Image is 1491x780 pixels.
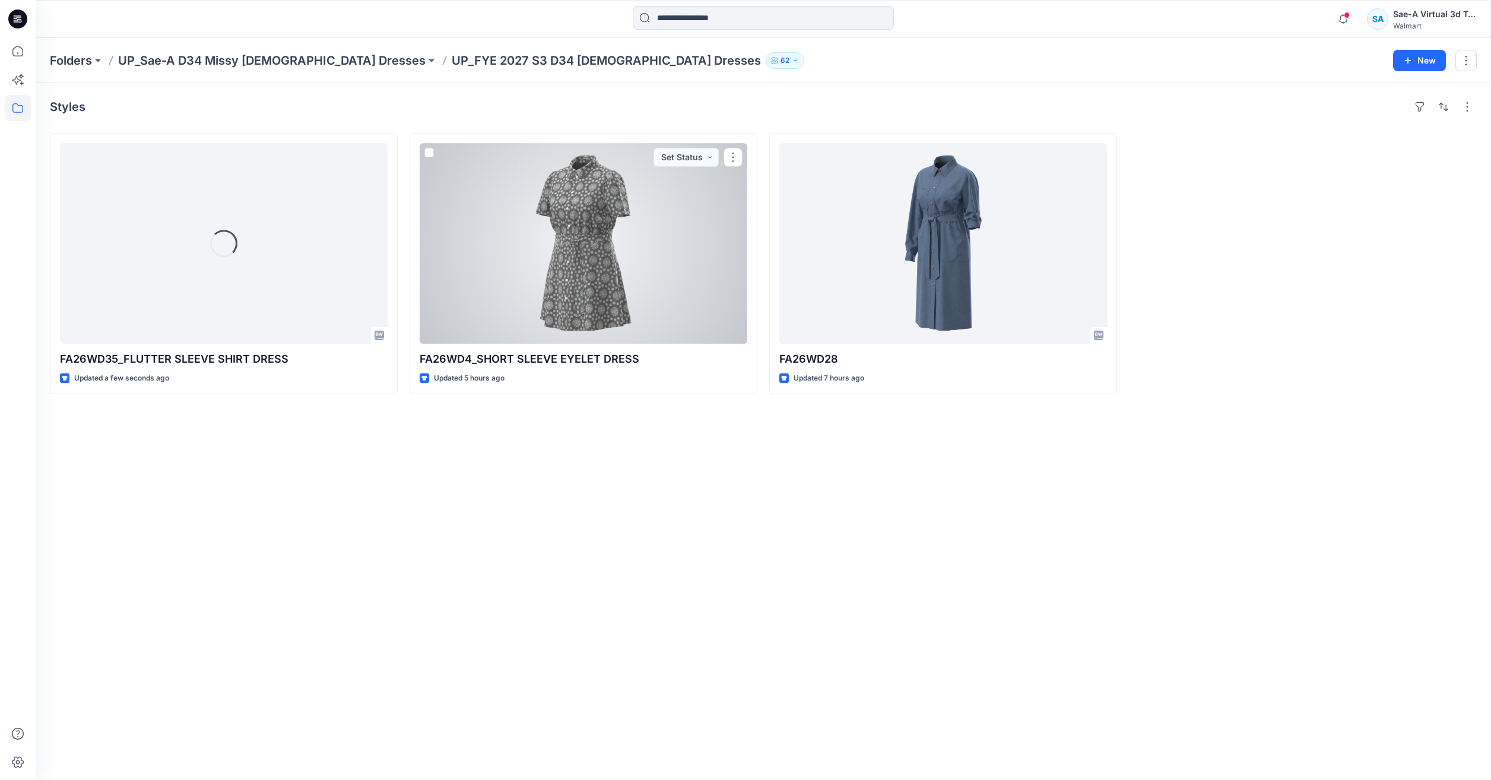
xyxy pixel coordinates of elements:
[118,52,426,69] a: UP_Sae-A D34 Missy [DEMOGRAPHIC_DATA] Dresses
[781,54,789,67] p: 62
[50,100,85,114] h4: Styles
[420,143,747,344] a: FA26WD4_SHORT SLEEVE EYELET DRESS
[1367,8,1388,30] div: SA
[1393,21,1476,30] div: Walmart
[766,52,804,69] button: 62
[420,351,747,367] p: FA26WD4_SHORT SLEEVE EYELET DRESS
[74,372,169,385] p: Updated a few seconds ago
[50,52,92,69] a: Folders
[60,351,388,367] p: FA26WD35_FLUTTER SLEEVE SHIRT DRESS
[434,372,505,385] p: Updated 5 hours ago
[1393,50,1446,71] button: New
[452,52,761,69] p: UP_FYE 2027 S3 D34 [DEMOGRAPHIC_DATA] Dresses
[779,351,1107,367] p: FA26WD28
[1393,7,1476,21] div: Sae-A Virtual 3d Team
[779,143,1107,344] a: FA26WD28
[794,372,864,385] p: Updated 7 hours ago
